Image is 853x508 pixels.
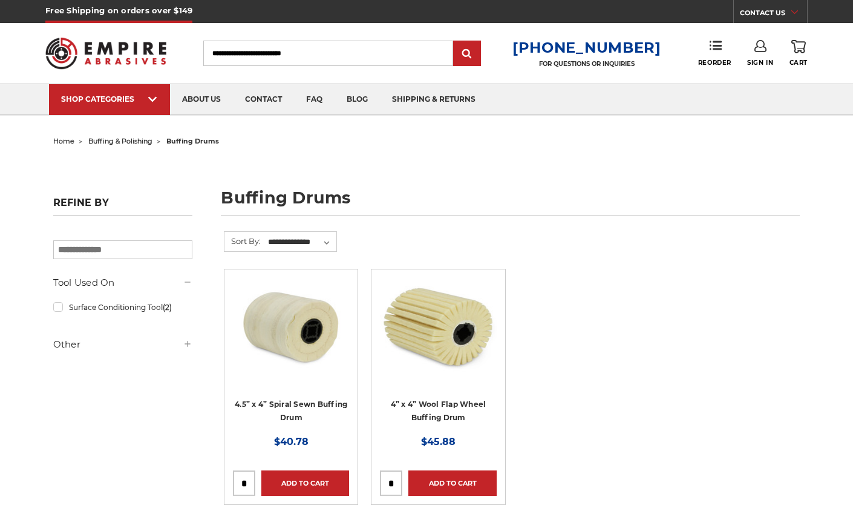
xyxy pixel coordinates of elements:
a: [PHONE_NUMBER] [512,39,661,56]
div: SHOP CATEGORIES [61,94,158,104]
img: 4 inch buffing and polishing drum [380,278,496,375]
input: Submit [455,42,479,66]
a: home [53,137,74,145]
a: Surface Conditioning Tool [53,297,192,318]
span: Cart [789,59,808,67]
img: Empire Abrasives [45,30,166,77]
a: about us [170,84,233,115]
span: $45.88 [421,436,456,447]
img: 4.5 Inch Muslin Spiral Sewn Buffing Drum [233,278,349,375]
span: $40.78 [274,436,309,447]
p: FOR QUESTIONS OR INQUIRIES [512,60,661,68]
a: buffing & polishing [88,137,152,145]
a: 4.5 Inch Muslin Spiral Sewn Buffing Drum [233,278,349,431]
a: Add to Cart [408,470,496,496]
h5: Tool Used On [53,275,192,290]
a: CONTACT US [740,6,807,23]
label: Sort By: [224,232,261,250]
span: (2) [163,303,172,312]
select: Sort By: [266,233,336,251]
a: Cart [789,40,808,67]
h5: Refine by [53,197,192,216]
span: buffing drums [166,137,219,145]
a: shipping & returns [380,84,488,115]
a: Add to Cart [261,470,349,496]
span: Reorder [698,59,731,67]
a: faq [294,84,335,115]
a: 4 inch buffing and polishing drum [380,278,496,431]
a: contact [233,84,294,115]
a: Reorder [698,40,731,66]
span: Sign In [747,59,773,67]
h1: buffing drums [221,190,800,216]
h5: Other [53,337,192,352]
a: blog [335,84,380,115]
